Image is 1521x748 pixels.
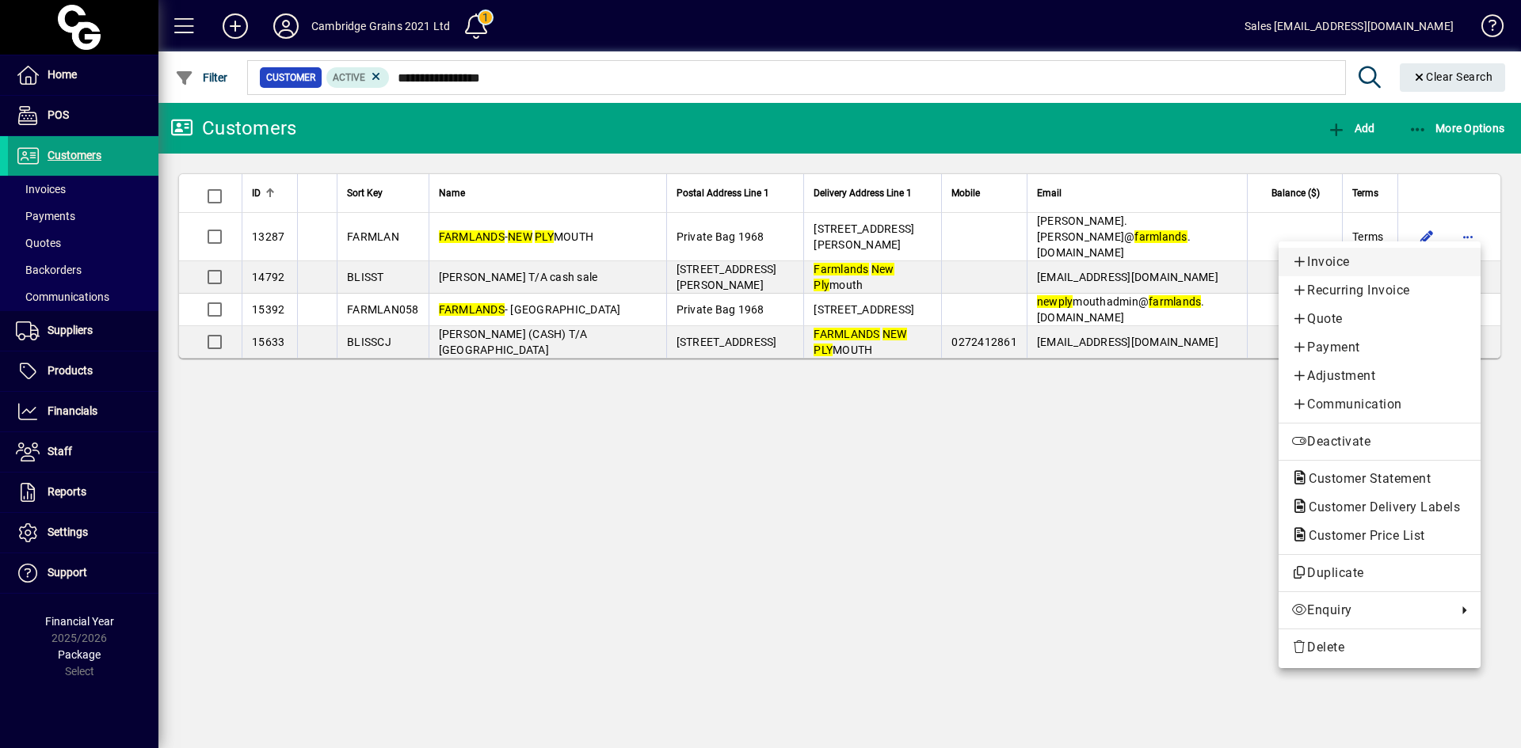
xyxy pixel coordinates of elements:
[1291,366,1468,385] span: Adjustment
[1291,564,1468,583] span: Duplicate
[1291,499,1468,514] span: Customer Delivery Labels
[1291,471,1439,486] span: Customer Statement
[1279,427,1481,456] button: Deactivate customer
[1291,338,1468,357] span: Payment
[1291,281,1468,300] span: Recurring Invoice
[1291,601,1449,620] span: Enquiry
[1291,528,1433,543] span: Customer Price List
[1291,309,1468,328] span: Quote
[1291,395,1468,414] span: Communication
[1291,638,1468,657] span: Delete
[1291,252,1468,271] span: Invoice
[1291,432,1468,451] span: Deactivate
